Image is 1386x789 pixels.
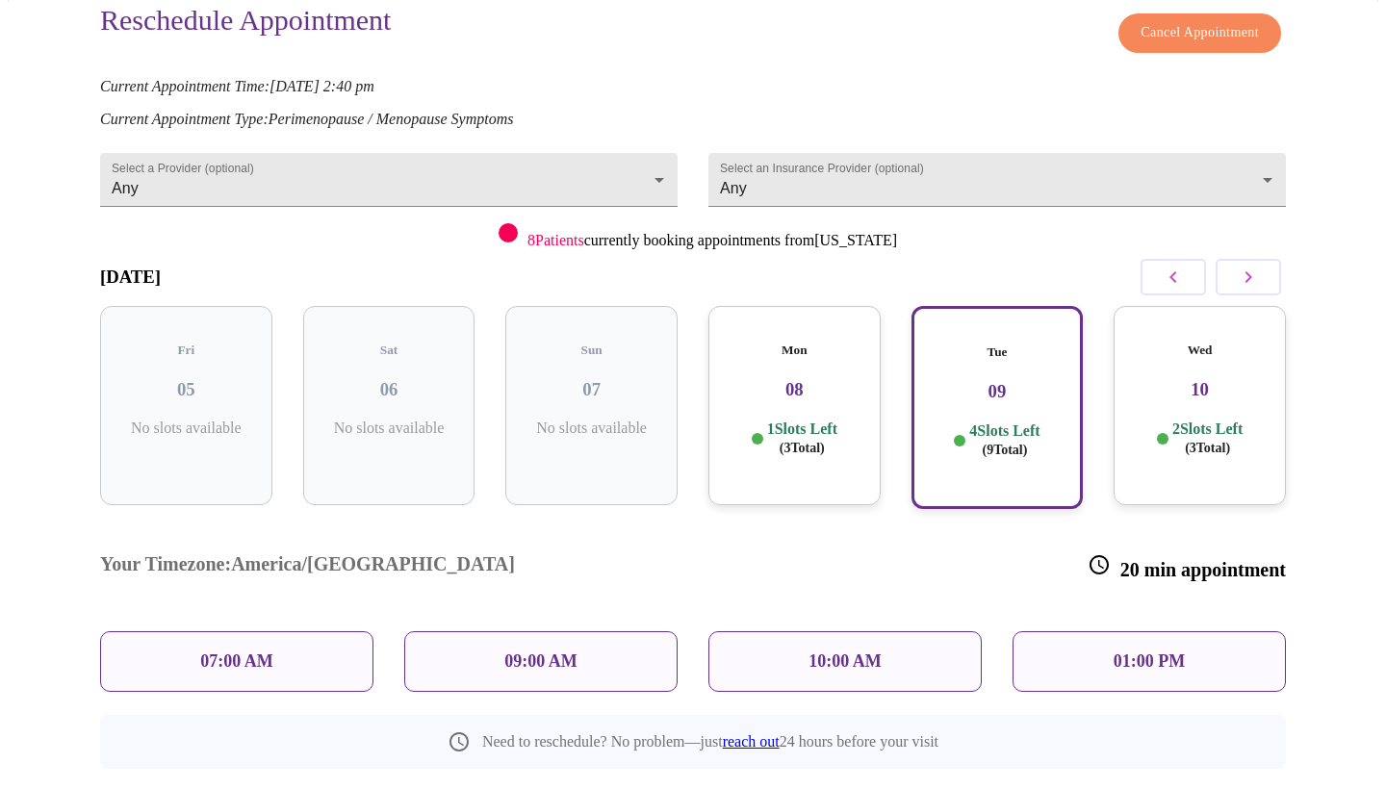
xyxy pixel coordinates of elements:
em: Current Appointment Time: [DATE] 2:40 pm [100,78,374,94]
h5: Fri [115,343,257,358]
h3: 09 [929,381,1066,402]
span: ( 3 Total) [780,441,825,455]
p: Need to reschedule? No problem—just 24 hours before your visit [482,733,938,751]
h3: 07 [521,379,662,400]
p: 10:00 AM [808,651,882,672]
a: reach out [723,733,780,750]
h3: 05 [115,379,257,400]
p: 07:00 AM [200,651,273,672]
h3: Reschedule Appointment [100,4,391,43]
button: Cancel Appointment [1118,13,1281,53]
div: Any [100,153,678,207]
h5: Wed [1129,343,1270,358]
h3: 06 [319,379,460,400]
span: 8 Patients [527,232,584,248]
h3: 20 min appointment [1088,553,1286,581]
h3: [DATE] [100,267,161,288]
h5: Mon [724,343,865,358]
p: 2 Slots Left [1172,420,1243,457]
p: No slots available [521,420,662,437]
p: currently booking appointments from [US_STATE] [527,232,897,249]
p: 1 Slots Left [767,420,837,457]
p: 01:00 PM [1114,651,1185,672]
p: 09:00 AM [504,651,577,672]
p: 4 Slots Left [969,421,1039,459]
span: ( 9 Total) [982,443,1027,457]
h5: Sun [521,343,662,358]
em: Current Appointment Type: Perimenopause / Menopause Symptoms [100,111,513,127]
h3: 10 [1129,379,1270,400]
span: Cancel Appointment [1141,21,1259,45]
h5: Tue [929,344,1066,360]
p: No slots available [319,420,460,437]
p: No slots available [115,420,257,437]
div: Any [708,153,1286,207]
h5: Sat [319,343,460,358]
span: ( 3 Total) [1185,441,1230,455]
h3: Your Timezone: America/[GEOGRAPHIC_DATA] [100,553,515,581]
h3: 08 [724,379,865,400]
